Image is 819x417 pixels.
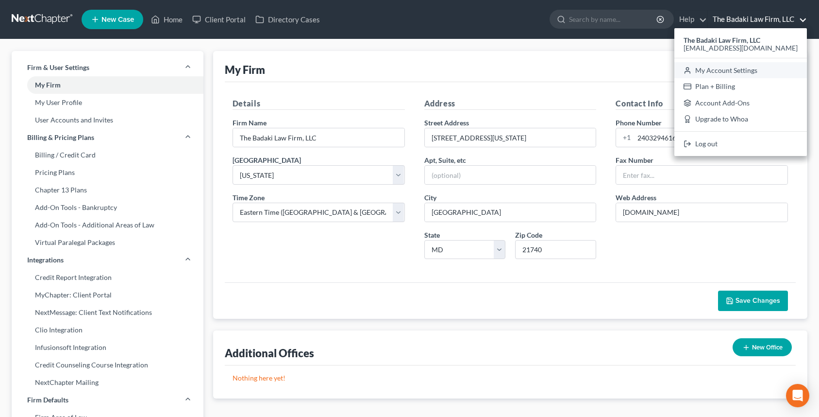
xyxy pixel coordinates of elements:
span: Firm Defaults [27,395,68,405]
label: Street Address [424,118,469,128]
label: City [424,192,436,203]
input: Enter fax... [616,166,787,184]
label: [GEOGRAPHIC_DATA] [233,155,301,165]
a: User Accounts and Invites [12,111,203,129]
a: Billing / Credit Card [12,146,203,164]
a: Log out [674,136,807,152]
a: My Firm [12,76,203,94]
a: Chapter 13 Plans [12,181,203,199]
a: Firm & User Settings [12,59,203,76]
input: Enter phone... [634,128,787,147]
span: Firm & User Settings [27,63,89,72]
span: Integrations [27,255,64,265]
a: Help [674,11,707,28]
div: The Badaki Law Firm, LLC [674,28,807,156]
a: Credit Report Integration [12,269,203,286]
a: Firm Defaults [12,391,203,409]
a: Account Add-Ons [674,95,807,111]
a: Virtual Paralegal Packages [12,234,203,251]
input: Enter web address.... [616,203,787,222]
input: Enter name... [233,128,404,147]
a: MyChapter: Client Portal [12,286,203,304]
label: Fax Number [616,155,653,165]
a: My Account Settings [674,62,807,79]
label: Zip Code [515,230,542,240]
a: Credit Counseling Course Integration [12,356,203,374]
a: Home [146,11,187,28]
a: Add-On Tools - Additional Areas of Law [12,216,203,234]
a: The Badaki Law Firm, LLC [708,11,807,28]
span: Firm Name [233,119,267,127]
a: Infusionsoft Integration [12,339,203,356]
span: [EMAIL_ADDRESS][DOMAIN_NAME] [684,44,798,52]
a: Upgrade to Whoa [674,111,807,128]
a: Pricing Plans [12,164,203,181]
a: Billing & Pricing Plans [12,129,203,146]
label: Time Zone [233,192,265,203]
h5: Details [233,98,405,110]
input: (optional) [425,166,596,184]
input: Search by name... [569,10,658,28]
div: Additional Offices [225,346,314,360]
a: Client Portal [187,11,251,28]
p: Nothing here yet! [233,373,788,383]
a: My User Profile [12,94,203,111]
label: State [424,230,440,240]
strong: The Badaki Law Firm, LLC [684,36,760,44]
input: Enter address... [425,128,596,147]
span: Save Changes [735,296,780,305]
a: Clio Integration [12,321,203,339]
div: My Firm [225,63,265,77]
label: Phone Number [616,118,662,128]
h5: Contact Info [616,98,788,110]
input: Enter city... [425,203,596,222]
label: Web Address [616,192,656,203]
a: Plan + Billing [674,78,807,95]
a: Add-On Tools - Bankruptcy [12,199,203,216]
button: New Office [733,338,792,356]
label: Apt, Suite, etc [424,155,466,165]
h5: Address [424,98,597,110]
div: +1 [616,128,634,147]
div: Open Intercom Messenger [786,384,809,407]
span: Billing & Pricing Plans [27,133,94,142]
span: New Case [101,16,134,23]
a: Directory Cases [251,11,325,28]
input: XXXXX [515,240,596,260]
a: NextChapter Mailing [12,374,203,391]
button: Save Changes [718,291,788,311]
a: Integrations [12,251,203,269]
a: NextMessage: Client Text Notifications [12,304,203,321]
